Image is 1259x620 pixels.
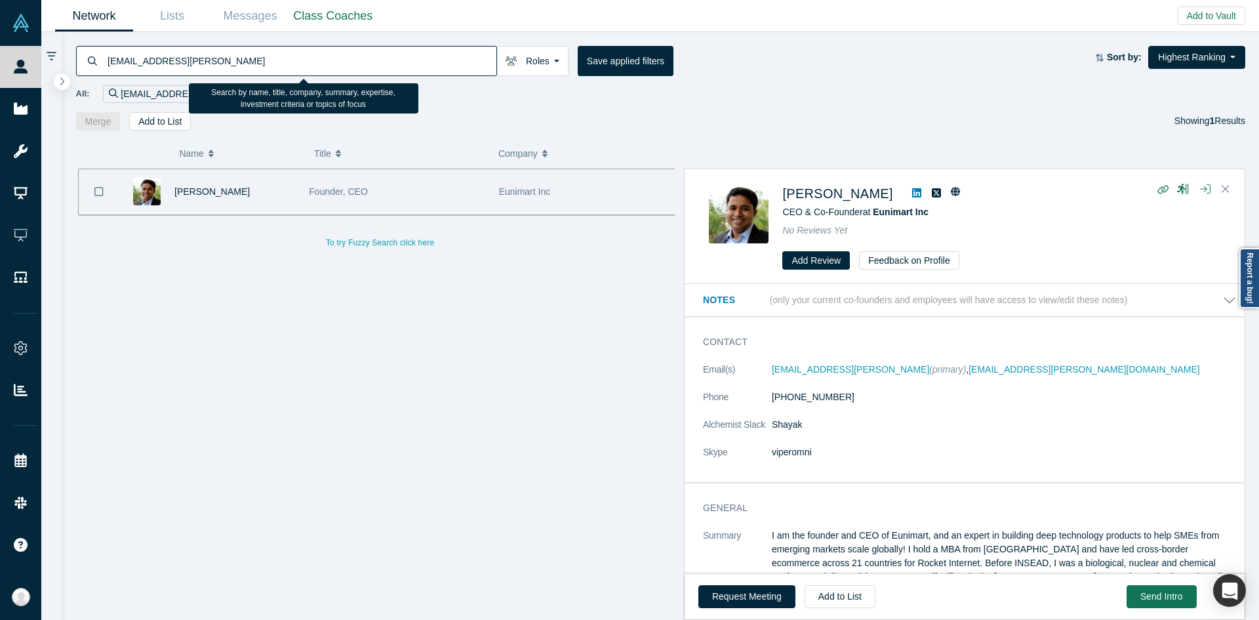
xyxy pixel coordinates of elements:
span: No Reviews Yet [782,225,847,236]
button: Save applied filters [578,46,673,76]
a: Class Coaches [289,1,377,31]
button: Highest Ranking [1148,46,1245,69]
span: Company [498,140,538,167]
p: (only your current co-founders and employees will have access to view/edit these notes) [770,295,1128,306]
dd: , [772,363,1236,377]
button: Company [498,140,669,167]
dt: Summary [703,529,772,611]
dt: Email(s) [703,363,772,390]
a: Eunimart Inc [873,207,929,217]
dd: viperomni [772,445,1236,459]
dt: Alchemist Slack [703,418,772,445]
strong: 1 [1210,115,1215,126]
dt: Phone [703,390,772,418]
a: [PERSON_NAME] [174,186,250,197]
img: Shayak Mazumder's Profile Image [709,184,769,243]
span: Eunimart Inc [499,186,551,197]
strong: Sort by: [1107,52,1142,62]
button: Remove Filter [279,87,289,102]
dt: Skype [703,445,772,473]
button: Add to List [805,585,875,608]
button: Add Review [782,251,850,270]
button: Notes (only your current co-founders and employees will have access to view/edit these notes) [703,293,1236,307]
a: [PHONE_NUMBER] [772,392,854,402]
span: Name [179,140,203,167]
a: Messages [211,1,289,31]
h3: Notes [703,293,767,307]
button: Name [179,140,300,167]
button: Send Intro [1127,585,1197,608]
input: Search by name, title, company, summary, expertise, investment criteria or topics of focus [106,45,496,76]
a: Network [55,1,133,31]
button: Feedback on Profile [859,251,959,270]
span: Title [314,140,331,167]
a: [PERSON_NAME] [782,186,892,201]
h3: General [703,501,1218,515]
span: Results [1210,115,1245,126]
button: Bookmark [79,169,119,215]
h3: Contact [703,335,1218,349]
img: Alchemist Vault Logo [12,14,30,32]
a: Lists [133,1,211,31]
button: Roles [496,46,569,76]
button: Merge [76,112,121,131]
p: I am the founder and CEO of Eunimart, and an expert in building deep technology products to help ... [772,529,1236,598]
button: To try Fuzzy Search click here [317,234,443,251]
a: Report a bug! [1239,248,1259,308]
div: Showing [1174,112,1245,131]
button: Add to List [129,112,191,131]
span: (primary) [929,364,966,375]
img: Anna Sanchez's Account [12,588,30,606]
span: All: [76,87,90,100]
button: Title [314,140,485,167]
button: Request Meeting [698,585,795,608]
dd: Shayak [772,418,1236,432]
span: CEO & Co-Founder at [782,207,929,217]
a: [EMAIL_ADDRESS][PERSON_NAME] [772,364,929,375]
button: Close [1216,179,1235,200]
button: Add to Vault [1178,7,1245,25]
div: [EMAIL_ADDRESS][PERSON_NAME] [103,85,294,103]
a: [EMAIL_ADDRESS][PERSON_NAME][DOMAIN_NAME] [969,364,1199,375]
img: Shayak Mazumder's Profile Image [133,178,161,205]
span: Founder, CEO [309,186,368,197]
